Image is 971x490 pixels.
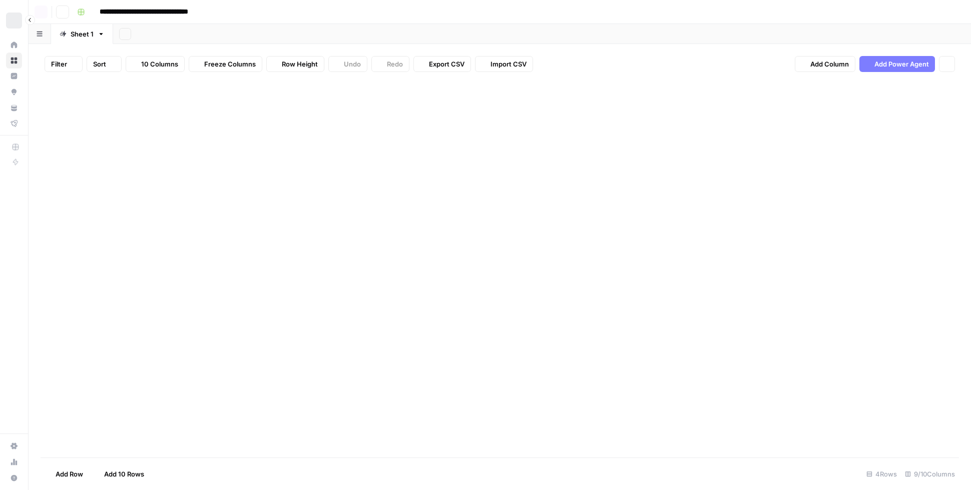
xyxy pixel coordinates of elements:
button: Add Column [795,56,855,72]
span: Filter [51,59,67,69]
a: Your Data [6,100,22,116]
a: Insights [6,68,22,84]
div: 4 Rows [862,466,901,482]
button: Add 10 Rows [89,466,150,482]
button: Filter [45,56,83,72]
a: Usage [6,454,22,470]
button: Add Row [41,466,89,482]
span: Undo [344,59,361,69]
a: Opportunities [6,84,22,100]
div: Sheet 1 [71,29,94,39]
span: Sort [93,59,106,69]
div: 9/10 Columns [901,466,959,482]
a: Settings [6,438,22,454]
span: Add 10 Rows [104,469,144,479]
button: Add Power Agent [859,56,935,72]
a: Sheet 1 [51,24,113,44]
span: Row Height [282,59,318,69]
a: Flightpath [6,115,22,131]
span: Export CSV [429,59,464,69]
span: 10 Columns [141,59,178,69]
button: Export CSV [413,56,471,72]
span: Add Row [56,469,83,479]
button: Sort [87,56,122,72]
button: Help + Support [6,470,22,486]
button: Undo [328,56,367,72]
a: Browse [6,52,22,68]
span: Freeze Columns [204,59,256,69]
a: Home [6,37,22,53]
span: Import CSV [491,59,527,69]
span: Add Power Agent [874,59,929,69]
button: Row Height [266,56,324,72]
span: Add Column [810,59,849,69]
button: 10 Columns [126,56,185,72]
span: Redo [387,59,403,69]
button: Redo [371,56,409,72]
button: Freeze Columns [189,56,262,72]
button: Import CSV [475,56,533,72]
